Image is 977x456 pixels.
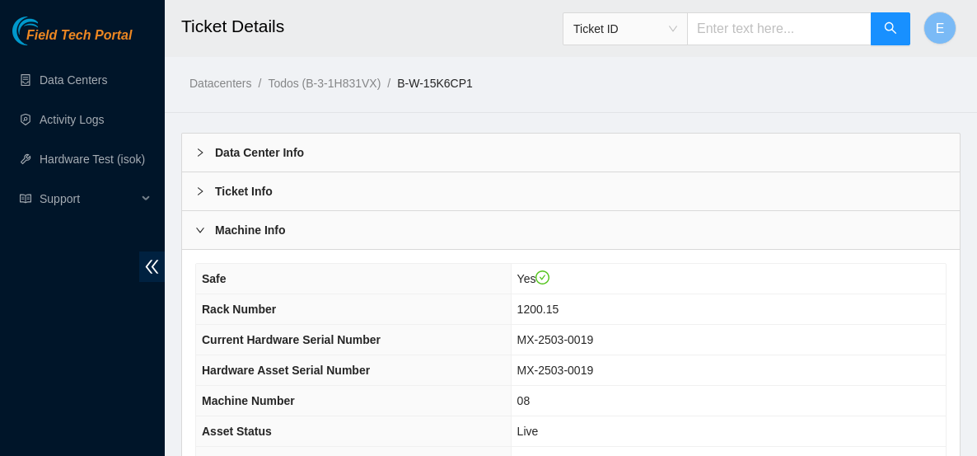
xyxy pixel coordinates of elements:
[258,77,261,90] span: /
[195,186,205,196] span: right
[871,12,910,45] button: search
[40,182,137,215] span: Support
[202,425,272,438] span: Asset Status
[20,193,31,204] span: read
[40,153,145,166] a: Hardware Test (isok)
[182,172,960,210] div: Ticket Info
[12,30,132,51] a: Akamai TechnologiesField Tech Portal
[40,73,107,87] a: Data Centers
[517,333,594,346] span: MX-2503-0019
[202,394,295,407] span: Machine Number
[573,16,677,41] span: Ticket ID
[215,143,304,162] b: Data Center Info
[139,252,165,282] span: double-left
[12,16,83,45] img: Akamai Technologies
[535,270,550,285] span: check-circle
[517,394,531,407] span: 08
[202,303,276,316] span: Rack Number
[936,18,945,39] span: E
[397,77,473,90] a: B-W-15K6CP1
[215,221,286,239] b: Machine Info
[215,182,273,200] b: Ticket Info
[202,272,227,285] span: Safe
[26,28,132,44] span: Field Tech Portal
[40,113,105,126] a: Activity Logs
[517,364,594,377] span: MX-2503-0019
[517,272,550,285] span: Yes
[195,225,205,235] span: right
[387,77,390,90] span: /
[687,12,872,45] input: Enter text here...
[182,134,960,172] div: Data Center Info
[517,425,539,438] span: Live
[268,77,381,90] a: Todos (B-3-1H831VX)
[182,211,960,249] div: Machine Info
[923,12,956,45] button: E
[517,303,559,316] span: 1200.15
[189,77,251,90] a: Datacenters
[884,21,897,37] span: search
[202,364,370,377] span: Hardware Asset Serial Number
[202,333,381,346] span: Current Hardware Serial Number
[195,148,205,157] span: right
